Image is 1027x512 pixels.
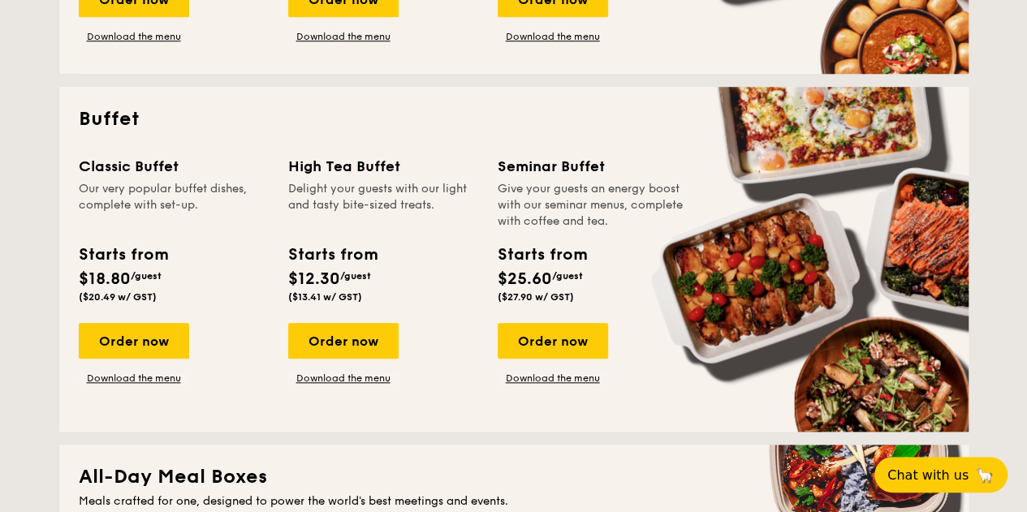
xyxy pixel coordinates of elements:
[79,291,157,303] span: ($20.49 w/ GST)
[340,270,371,282] span: /guest
[288,30,399,43] a: Download the menu
[79,243,167,267] div: Starts from
[288,372,399,385] a: Download the menu
[975,466,995,484] span: 🦙
[79,106,949,132] h2: Buffet
[288,181,478,230] div: Delight your guests with our light and tasty bite-sized treats.
[498,372,608,385] a: Download the menu
[498,243,586,267] div: Starts from
[288,269,340,289] span: $12.30
[498,155,688,178] div: Seminar Buffet
[79,464,949,490] h2: All-Day Meal Boxes
[498,30,608,43] a: Download the menu
[498,291,574,303] span: ($27.90 w/ GST)
[79,493,949,510] div: Meals crafted for one, designed to power the world's best meetings and events.
[79,372,189,385] a: Download the menu
[552,270,583,282] span: /guest
[79,155,269,178] div: Classic Buffet
[79,181,269,230] div: Our very popular buffet dishes, complete with set-up.
[498,269,552,289] span: $25.60
[498,323,608,359] div: Order now
[131,270,162,282] span: /guest
[79,30,189,43] a: Download the menu
[288,323,399,359] div: Order now
[79,323,189,359] div: Order now
[288,291,362,303] span: ($13.41 w/ GST)
[288,243,377,267] div: Starts from
[874,457,1008,493] button: Chat with us🦙
[288,155,478,178] div: High Tea Buffet
[887,467,969,483] span: Chat with us
[79,269,131,289] span: $18.80
[498,181,688,230] div: Give your guests an energy boost with our seminar menus, complete with coffee and tea.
